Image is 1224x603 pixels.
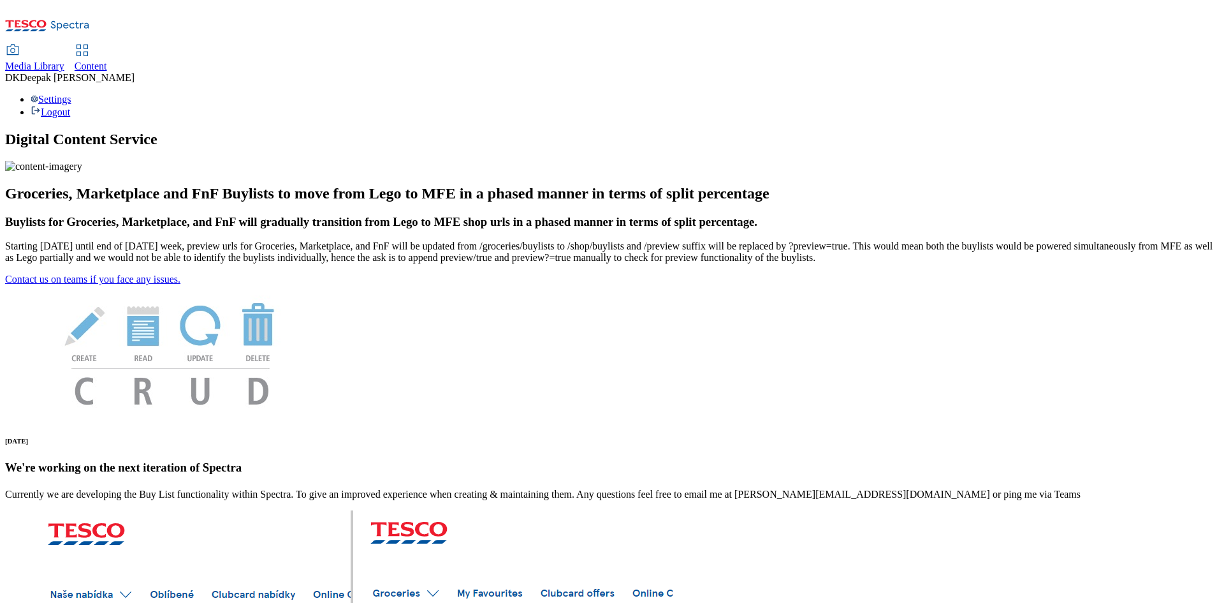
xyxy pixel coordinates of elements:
[5,274,180,285] a: Contact us on teams if you face any issues.
[5,285,337,419] img: News Image
[5,215,1219,229] h3: Buylists for Groceries, Marketplace, and FnF will gradually transition from Lego to MFE shop urls...
[5,437,1219,445] h6: [DATE]
[5,489,1219,500] p: Currently we are developing the Buy List functionality within Spectra. To give an improved experi...
[31,107,70,117] a: Logout
[5,161,82,172] img: content-imagery
[5,61,64,71] span: Media Library
[5,461,1219,475] h3: We're working on the next iteration of Spectra
[5,45,64,72] a: Media Library
[5,131,1219,148] h1: Digital Content Service
[5,185,1219,202] h2: Groceries, Marketplace and FnF Buylists to move from Lego to MFE in a phased manner in terms of s...
[75,45,107,72] a: Content
[5,72,20,83] span: DK
[20,72,135,83] span: Deepak [PERSON_NAME]
[31,94,71,105] a: Settings
[75,61,107,71] span: Content
[5,241,1219,264] p: Starting [DATE] until end of [DATE] week, preview urls for Groceries, Marketplace, and FnF will b...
